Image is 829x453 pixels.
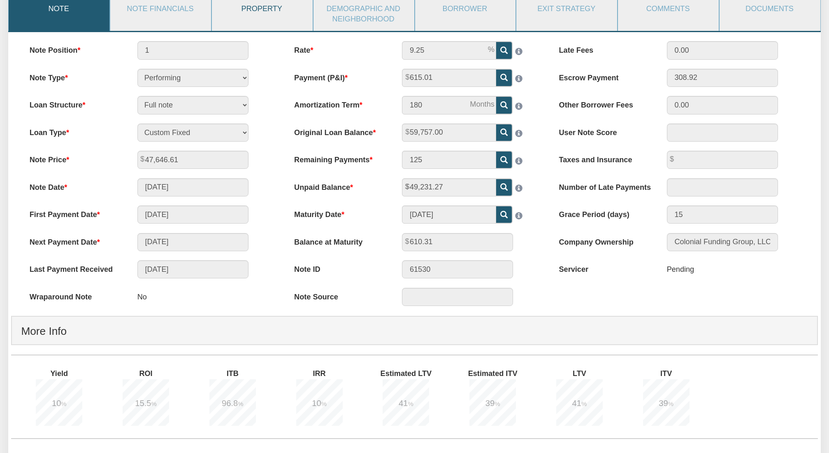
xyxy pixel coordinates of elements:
[285,205,393,220] label: Maturity Date
[402,205,496,224] input: MM/DD/YYYY
[20,41,128,56] label: Note Position
[20,233,128,248] label: Next Payment Date
[137,288,147,307] p: No
[20,151,128,166] label: Note Price
[534,364,634,379] label: LTV
[20,288,128,303] label: Wraparound Note
[550,151,657,166] label: Taxes and Insurance
[285,233,393,248] label: Balance at Maturity
[550,124,657,138] label: User Note Score
[550,96,657,111] label: Other Borrower Fees
[285,69,393,84] label: Payment (P&I)
[550,260,657,275] label: Servicer
[550,41,657,56] label: Late Fees
[550,233,657,248] label: Company Ownership
[448,364,547,379] label: Estimated ITV
[188,364,287,379] label: ITB
[285,288,393,303] label: Note Source
[137,178,248,196] input: MM/DD/YYYY
[285,41,393,56] label: Rate
[402,41,496,59] input: This field can contain only numeric characters
[20,69,128,84] label: Note Type
[101,364,200,379] label: ROI
[550,69,657,84] label: Escrow Payment
[285,260,393,275] label: Note ID
[285,151,393,166] label: Remaining Payments
[274,364,374,379] label: IRR
[285,178,393,193] label: Unpaid Balance
[20,178,128,193] label: Note Date
[550,205,657,220] label: Grace Period (days)
[137,260,248,278] input: MM/DD/YYYY
[667,260,694,279] div: Pending
[285,124,393,138] label: Original Loan Balance
[285,96,393,111] label: Amortization Term
[621,364,720,379] label: ITV
[14,364,113,379] label: Yield
[361,364,460,379] label: Estimated LTV
[20,205,128,220] label: First Payment Date
[21,319,808,343] h4: More Info
[20,96,128,111] label: Loan Structure
[550,178,657,193] label: Number of Late Payments
[20,124,128,138] label: Loan Type
[137,205,248,224] input: MM/DD/YYYY
[20,260,128,275] label: Last Payment Received
[137,233,248,251] input: MM/DD/YYYY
